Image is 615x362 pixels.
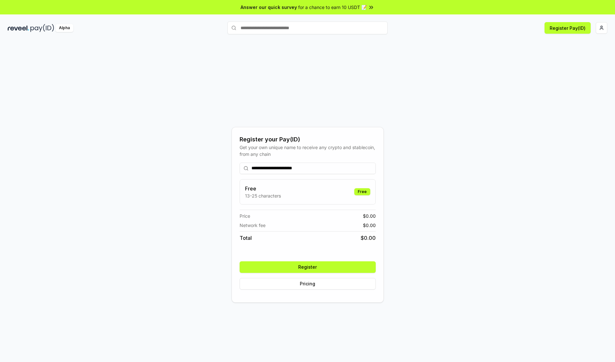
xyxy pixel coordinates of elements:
[245,185,281,192] h3: Free
[240,278,376,290] button: Pricing
[245,192,281,199] p: 13-25 characters
[363,213,376,219] span: $ 0.00
[30,24,54,32] img: pay_id
[240,213,250,219] span: Price
[240,234,252,242] span: Total
[240,144,376,157] div: Get your own unique name to receive any crypto and stablecoin, from any chain
[298,4,367,11] span: for a chance to earn 10 USDT 📝
[361,234,376,242] span: $ 0.00
[240,261,376,273] button: Register
[8,24,29,32] img: reveel_dark
[354,188,370,195] div: Free
[363,222,376,229] span: $ 0.00
[241,4,297,11] span: Answer our quick survey
[240,135,376,144] div: Register your Pay(ID)
[545,22,591,34] button: Register Pay(ID)
[240,222,266,229] span: Network fee
[55,24,73,32] div: Alpha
